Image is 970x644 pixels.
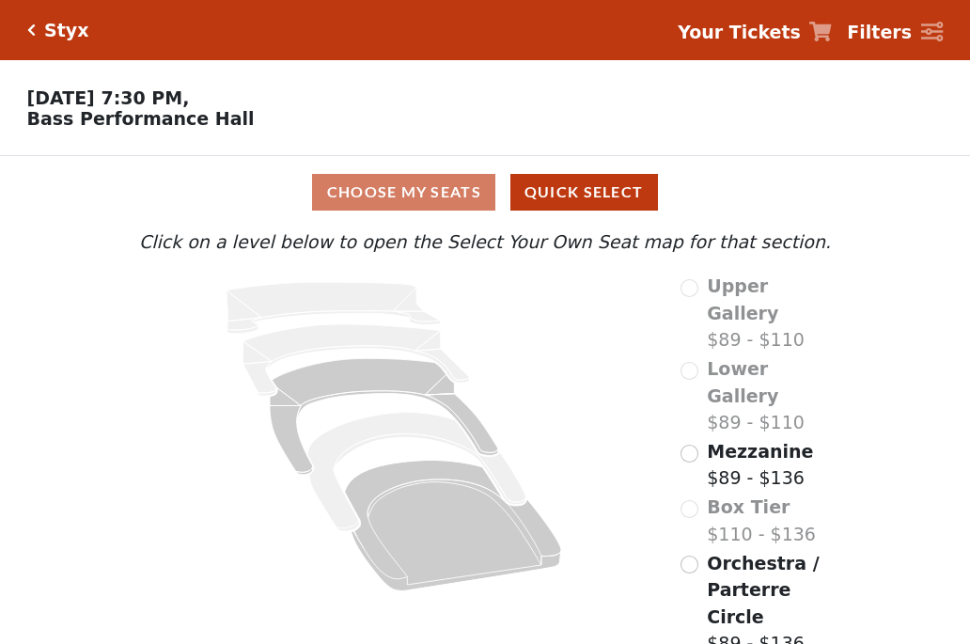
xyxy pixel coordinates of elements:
p: Click on a level below to open the Select Your Own Seat map for that section. [134,228,836,256]
h5: Styx [44,20,88,41]
span: Mezzanine [707,441,813,462]
button: Quick Select [510,174,658,211]
span: Box Tier [707,496,790,517]
a: Your Tickets [678,19,832,46]
a: Click here to go back to filters [27,24,36,37]
a: Filters [847,19,943,46]
label: $110 - $136 [707,494,816,547]
strong: Your Tickets [678,22,801,42]
path: Lower Gallery - Seats Available: 0 [243,324,470,396]
label: $89 - $136 [707,438,813,492]
label: $89 - $110 [707,273,836,353]
path: Upper Gallery - Seats Available: 0 [227,282,441,334]
path: Orchestra / Parterre Circle - Seats Available: 54 [345,461,562,591]
span: Lower Gallery [707,358,778,406]
span: Upper Gallery [707,275,778,323]
strong: Filters [847,22,912,42]
span: Orchestra / Parterre Circle [707,553,819,627]
label: $89 - $110 [707,355,836,436]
